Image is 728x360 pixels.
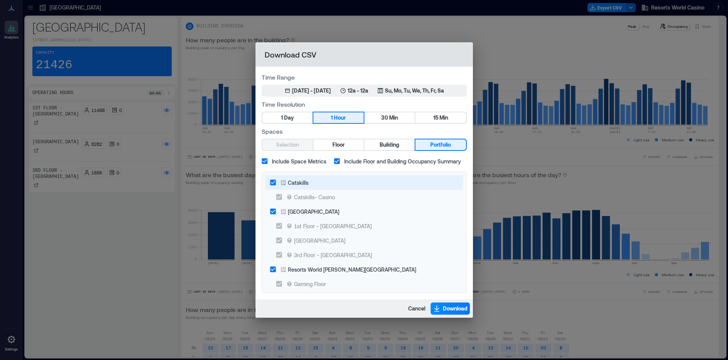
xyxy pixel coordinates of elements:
span: Building [380,140,399,150]
div: [GEOGRAPHIC_DATA] [294,237,345,245]
label: Spaces [262,127,467,136]
span: 15 [433,113,438,123]
span: 1 [331,113,333,123]
button: Download [431,302,470,315]
span: Day [284,113,294,123]
span: Include Floor and Building Occupancy Summary [344,157,461,165]
h2: Download CSV [255,42,473,67]
button: Floor [313,139,364,150]
div: 3rd Floor - [GEOGRAPHIC_DATA] [294,251,372,259]
span: Portfolio [430,140,451,150]
p: Su, Mo, Tu, We, Th, Fr, Sa [385,87,444,94]
span: Min [439,113,448,123]
div: Resorts World [PERSON_NAME][GEOGRAPHIC_DATA] [288,266,416,274]
label: Time Range [262,73,467,82]
p: 12a - 12a [348,87,368,94]
span: Floor [332,140,345,150]
span: Min [389,113,398,123]
div: 1st Floor - [GEOGRAPHIC_DATA] [294,222,372,230]
button: Building [364,139,415,150]
button: 15 Min [415,112,466,123]
span: Hour [334,113,346,123]
div: [GEOGRAPHIC_DATA] [288,208,339,216]
span: Include Space Metrics [272,157,326,165]
span: Cancel [408,305,425,312]
div: [DATE] - [DATE] [292,87,331,94]
button: 1 Hour [313,112,364,123]
button: Portfolio [415,139,466,150]
div: Catskills [288,179,308,187]
button: 30 Min [364,112,415,123]
span: Download [443,305,468,312]
button: 1 Day [262,112,313,123]
span: 30 [381,113,388,123]
button: Cancel [406,302,428,315]
div: Gaming Floor [294,280,326,288]
div: Catskills- Casino [294,193,335,201]
label: Time Resolution [262,100,467,109]
button: [DATE] - [DATE]12a - 12aSu, Mo, Tu, We, Th, Fr, Sa [262,85,467,97]
span: 1 [281,113,283,123]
